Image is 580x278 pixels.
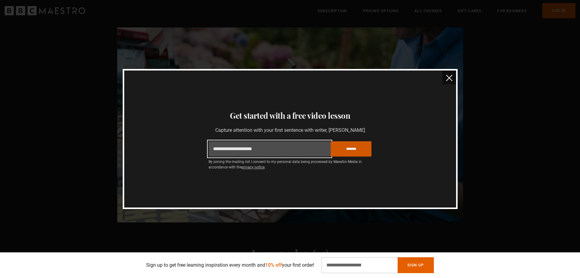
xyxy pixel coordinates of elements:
[132,110,449,122] h3: Get started with a free video lesson
[398,257,434,273] button: Sign Up
[209,127,371,134] p: Capture attention with your first sentence with writer, [PERSON_NAME]
[209,159,371,170] p: By joining the mailing list I consent to my personal data being processed by Maestro Media in acc...
[146,262,314,269] p: Sign up to get free learning inspiration every month and your first order!
[442,70,456,84] button: close
[242,165,265,169] a: privacy notice
[265,262,282,268] span: 10% off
